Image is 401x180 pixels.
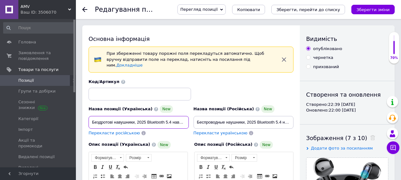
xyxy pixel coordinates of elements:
a: По правому краю [230,173,237,180]
span: Назва позиції (Українська) [89,106,152,111]
input: Наприклад, H&M жіноча сукня зелена 38 розмір вечірня максі з блискітками [194,116,294,129]
a: Розмір [231,154,257,162]
span: Перекласти українською [194,131,248,135]
button: Чат з покупцем [387,141,399,154]
i: Зберегти, перейти до списку [276,7,340,12]
a: Курсив (Ctrl+I) [205,164,212,170]
a: Зменшити відступ [133,173,140,180]
div: Оновлено: 22:00 [DATE] [306,107,388,113]
a: Повернути (Ctrl+Z) [122,164,129,170]
span: Акції та промокоди [18,138,59,149]
span: Форматування [197,154,223,161]
input: Пошук [3,22,75,34]
a: Жирний (Ctrl+B) [197,164,204,170]
span: Видалені позиції [18,154,55,160]
a: Таблиця [151,173,157,180]
span: Сезонні знижки [18,99,59,111]
a: Форматування [91,154,124,162]
a: Збільшити відступ [141,173,148,180]
a: Видалити форматування [220,164,227,170]
div: опубліковано [313,46,342,52]
span: Головна [18,39,36,45]
button: Зберегти зміни [351,5,395,14]
div: Створення та оновлення [306,91,388,99]
font: Беспроводные наушники, 2025 Bluetooth 5.4 наушники с 3D-стерео басами, сверхлегкие внутриканальны... [6,10,84,84]
span: Розмір [126,154,145,161]
span: Перекласти російською [89,131,140,135]
a: Повернути (Ctrl+Z) [228,164,235,170]
span: Товари та послуги [18,67,59,73]
a: Зменшити відступ [239,173,246,180]
a: Вставити/видалити нумерований список [197,173,204,180]
a: Вставити/видалити нумерований список [92,173,99,180]
div: Основна інформація [89,35,293,43]
button: Зберегти, перейти до списку [271,5,345,14]
button: Копіювати [232,5,265,14]
a: Зображення [271,173,278,180]
span: Імпорт [18,127,33,132]
div: 70% Якість заповнення [389,32,399,64]
span: Опис позиції (Українська) [89,142,150,147]
span: New [160,105,173,113]
a: По правому краю [124,173,131,180]
span: Позиції [18,78,34,83]
a: Курсив (Ctrl+I) [99,164,106,170]
i: Зберегти зміни [356,7,390,12]
a: Жирний (Ctrl+B) [92,164,99,170]
a: Форматування [197,154,230,162]
span: New [261,105,275,113]
span: New [157,141,171,149]
a: Вставити/видалити маркований список [205,173,212,180]
a: Таблиця [256,173,263,180]
div: чернетка [313,55,333,61]
span: Категорії [18,116,38,122]
span: Видалені модерацією [18,165,59,176]
span: Розмір [232,154,251,161]
span: Форматування [92,154,118,161]
a: По лівому краю [214,173,221,180]
a: Вставити/Редагувати посилання (Ctrl+L) [264,173,271,180]
span: Назва позиції (Російська) [194,106,254,111]
span: Додати фото за посиланням [311,146,373,151]
div: прихований [313,64,339,70]
div: Створено: 22:39 [DATE] [306,102,388,107]
span: При збереженні товару порожні поля перекладуться автоматично. Щоб вручну відправити поле на перек... [107,51,264,67]
a: Докладніше [116,63,143,67]
span: Код/Артикул [89,79,120,84]
span: New [260,141,273,149]
a: Вставити/Редагувати посилання (Ctrl+L) [158,173,165,180]
div: Ваш ID: 3506070 [21,10,76,15]
span: Замовлення та повідомлення [18,50,59,61]
a: По лівому краю [109,173,116,180]
a: Зображення [166,173,173,180]
div: Видимість [306,35,388,43]
div: 70% [389,56,399,60]
a: Розмір [126,154,151,162]
a: Збільшити відступ [247,173,254,180]
a: Підкреслений (Ctrl+U) [107,164,114,170]
span: Групи та добірки [18,88,56,94]
span: AMV [21,4,68,10]
span: Копіювати [237,7,260,12]
a: Вставити/видалити маркований список [99,173,106,180]
a: По центру [222,173,229,180]
div: Зображення (7 з 10) [306,134,388,142]
span: Перегляд позиції [180,7,218,12]
a: По центру [116,173,123,180]
a: Видалити форматування [114,164,121,170]
div: Повернутися назад [82,7,87,12]
img: :flag-ua: [94,56,102,63]
span: Опис позиції (Російська) [194,142,252,147]
a: Підкреслений (Ctrl+U) [213,164,219,170]
input: Наприклад, H&M жіноча сукня зелена 38 розмір вечірня максі з блискітками [89,116,189,129]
